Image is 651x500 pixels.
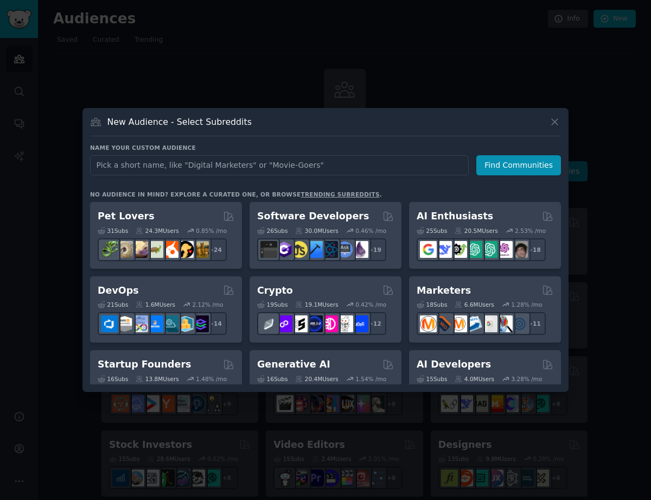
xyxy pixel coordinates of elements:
[417,227,447,235] div: 25 Sub s
[417,301,447,308] div: 18 Sub s
[295,301,338,308] div: 19.1M Users
[162,315,178,332] img: platformengineering
[355,227,386,235] div: 0.46 % /mo
[336,241,353,258] img: AskComputerScience
[355,375,386,383] div: 1.54 % /mo
[291,315,308,332] img: ethstaker
[417,358,491,371] h2: AI Developers
[98,358,191,371] h2: Startup Founders
[257,301,288,308] div: 19 Sub s
[204,238,227,261] div: + 24
[465,315,482,332] img: Emailmarketing
[435,315,452,332] img: bigseo
[450,241,467,258] img: AItoolsCatalog
[196,375,227,383] div: 1.48 % /mo
[131,315,148,332] img: Docker_DevOps
[301,191,379,198] a: trending subreddits
[363,238,386,261] div: + 19
[204,312,227,335] div: + 14
[512,301,542,308] div: 1.28 % /mo
[417,210,493,223] h2: AI Enthusiasts
[98,375,128,383] div: 16 Sub s
[107,116,252,128] h3: New Audience - Select Subreddits
[257,284,293,298] h2: Crypto
[481,315,497,332] img: googleads
[131,241,148,258] img: leopardgeckos
[177,315,194,332] img: aws_cdk
[455,375,494,383] div: 4.0M Users
[276,315,292,332] img: 0xPolygon
[352,315,368,332] img: defi_
[276,241,292,258] img: csharp
[260,241,277,258] img: software
[192,241,209,258] img: dogbreed
[136,375,178,383] div: 13.8M Users
[355,301,386,308] div: 0.42 % /mo
[476,155,561,175] button: Find Communities
[90,155,469,175] input: Pick a short name, like "Digital Marketers" or "Movie-Goers"
[481,241,497,258] img: chatgpt_prompts_
[116,241,133,258] img: ballpython
[511,241,528,258] img: ArtificalIntelligence
[257,210,369,223] h2: Software Developers
[435,241,452,258] img: DeepSeek
[90,191,382,198] div: No audience in mind? Explore a curated one, or browse .
[98,210,155,223] h2: Pet Lovers
[417,375,447,383] div: 15 Sub s
[101,241,118,258] img: herpetology
[260,315,277,332] img: ethfinance
[352,241,368,258] img: elixir
[496,241,513,258] img: OpenAIDev
[162,241,178,258] img: cockatiel
[511,315,528,332] img: OnlineMarketing
[321,315,338,332] img: defiblockchain
[306,315,323,332] img: web3
[257,358,330,371] h2: Generative AI
[295,227,338,235] div: 30.0M Users
[98,227,128,235] div: 31 Sub s
[465,241,482,258] img: chatgpt_promptDesign
[420,315,437,332] img: content_marketing
[306,241,323,258] img: iOSProgramming
[177,241,194,258] img: PetAdvice
[192,315,209,332] img: PlatformEngineers
[257,375,288,383] div: 16 Sub s
[420,241,437,258] img: GoogleGeminiAI
[512,375,542,383] div: 3.28 % /mo
[257,227,288,235] div: 26 Sub s
[136,227,178,235] div: 24.3M Users
[455,227,497,235] div: 20.5M Users
[136,301,175,308] div: 1.6M Users
[523,312,546,335] div: + 11
[450,315,467,332] img: AskMarketing
[455,301,494,308] div: 6.6M Users
[363,312,386,335] div: + 12
[146,315,163,332] img: DevOpsLinks
[515,227,546,235] div: 2.53 % /mo
[295,375,338,383] div: 20.4M Users
[417,284,471,298] h2: Marketers
[98,284,139,298] h2: DevOps
[146,241,163,258] img: turtle
[98,301,128,308] div: 21 Sub s
[196,227,227,235] div: 0.85 % /mo
[291,241,308,258] img: learnjavascript
[496,315,513,332] img: MarketingResearch
[336,315,353,332] img: CryptoNews
[523,238,546,261] div: + 18
[90,144,561,151] h3: Name your custom audience
[193,301,224,308] div: 2.12 % /mo
[116,315,133,332] img: AWS_Certified_Experts
[321,241,338,258] img: reactnative
[101,315,118,332] img: azuredevops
